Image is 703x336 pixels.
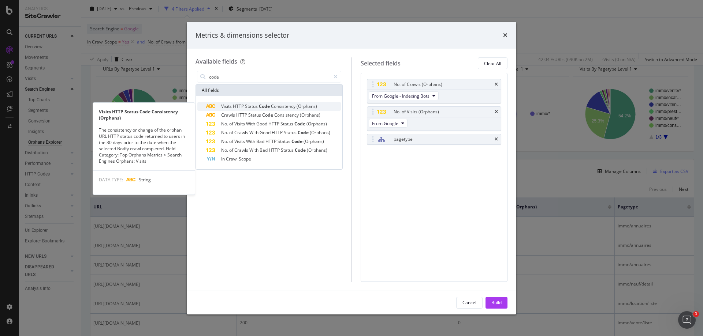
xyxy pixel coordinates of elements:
div: The consistency or change of the orphan URL HTTP status code returned to users in the 30 days pri... [93,127,195,165]
div: Build [491,299,502,306]
span: Code [291,138,304,144]
span: (Orphans) [310,129,330,136]
span: HTTP [268,121,280,127]
button: From Google [369,119,408,128]
span: With [249,147,260,153]
div: Visits HTTP Status Code Consistency (Orphans) [93,109,195,121]
span: No. [221,129,229,136]
div: Selected fields [361,59,401,68]
span: of [229,121,234,127]
span: Consistency [274,112,300,118]
span: From Google - Indexing Bots [372,93,429,99]
button: From Google - Indexing Bots [369,91,439,100]
div: No. of Visits (Orphans)timesFrom Google [367,106,502,131]
span: of [229,129,234,136]
span: Code [262,112,274,118]
span: In [221,156,226,162]
div: Available fields [196,57,237,65]
span: Scope [239,156,251,162]
span: (Orphans) [307,147,327,153]
span: Crawl [226,156,239,162]
span: No. [221,138,229,144]
span: No. [221,147,229,153]
span: No. [221,121,229,127]
span: Code [294,121,306,127]
div: pagetypetimes [367,134,502,145]
div: times [495,110,498,114]
span: Crawls [234,147,249,153]
span: Code [295,147,307,153]
span: 1 [693,311,699,317]
div: times [495,137,498,141]
span: (Orphans) [304,138,324,144]
span: Good [256,121,268,127]
span: of [229,138,234,144]
div: No. of Crawls (Orphans)timesFrom Google - Indexing Bots [367,79,502,103]
span: Consistency [271,103,297,109]
span: HTTP [272,129,284,136]
span: Code [298,129,310,136]
div: times [503,31,507,40]
span: Crawls [234,129,249,136]
span: (Orphans) [306,121,327,127]
div: modal [187,22,516,314]
span: Bad [260,147,269,153]
span: Visits [234,121,246,127]
span: of [229,147,234,153]
span: HTTP [236,112,248,118]
div: All fields [196,84,342,96]
span: Status [284,129,298,136]
span: (Orphans) [300,112,320,118]
div: Clear All [484,60,501,67]
span: (Orphans) [297,103,317,109]
div: pagetype [394,136,413,143]
span: Good [260,129,272,136]
iframe: Intercom live chat [678,311,696,329]
input: Search by field name [208,71,330,82]
span: HTTP [233,103,245,109]
span: Crawls [221,112,236,118]
div: Cancel [462,299,476,306]
span: Status [245,103,259,109]
span: Bad [256,138,265,144]
span: Status [278,138,291,144]
span: With [249,129,260,136]
button: Build [486,297,507,309]
button: Clear All [478,57,507,69]
div: No. of Visits (Orphans) [394,108,439,116]
span: Status [248,112,262,118]
div: Metrics & dimensions selector [196,31,289,40]
button: Cancel [456,297,483,309]
span: With [246,121,256,127]
span: HTTP [265,138,278,144]
span: Status [281,147,295,153]
span: Visits [221,103,233,109]
span: Status [280,121,294,127]
div: No. of Crawls (Orphans) [394,81,442,88]
span: Code [259,103,271,109]
div: times [495,82,498,87]
span: Visits [234,138,246,144]
span: With [246,138,256,144]
span: From Google [372,120,398,127]
span: HTTP [269,147,281,153]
